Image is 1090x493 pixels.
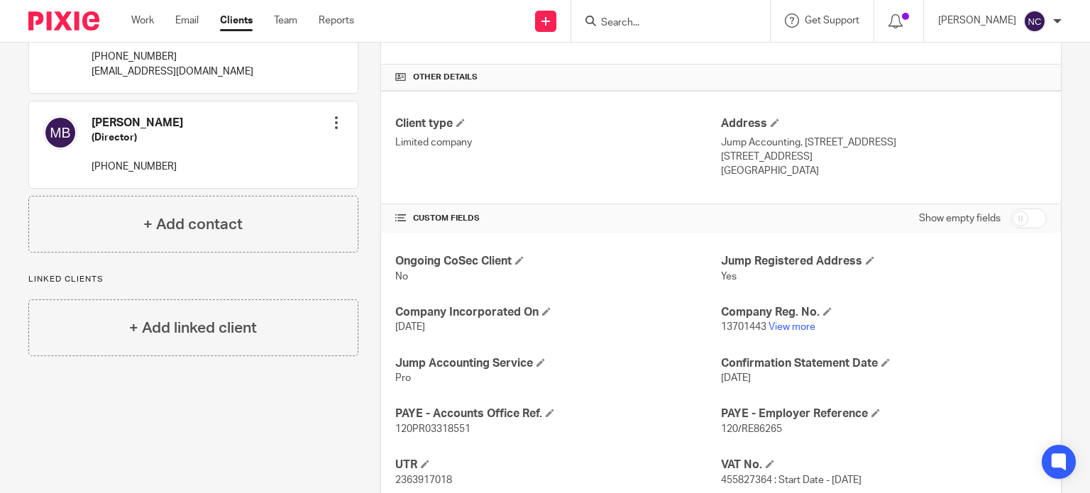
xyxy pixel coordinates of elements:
p: Linked clients [28,274,358,285]
a: View more [769,322,815,332]
span: 120/RE86265 [721,424,782,434]
img: svg%3E [1023,10,1046,33]
img: svg%3E [43,116,77,150]
h4: Confirmation Statement Date [721,356,1047,371]
span: [DATE] [395,322,425,332]
span: 13701443 [721,322,766,332]
h4: + Add linked client [129,317,257,339]
h4: Company Reg. No. [721,305,1047,320]
p: [PHONE_NUMBER] [92,50,277,64]
p: [GEOGRAPHIC_DATA] [721,164,1047,178]
p: Jump Accounting, [STREET_ADDRESS] [721,135,1047,150]
p: [PERSON_NAME] [938,13,1016,28]
h4: PAYE - Accounts Office Ref. [395,406,721,421]
h4: VAT No. [721,458,1047,472]
h5: (Director) [92,131,183,145]
span: 2363917018 [395,475,452,485]
p: Limited company [395,135,721,150]
h4: CUSTOM FIELDS [395,213,721,224]
h4: Client type [395,116,721,131]
a: Work [131,13,154,28]
a: Email [175,13,199,28]
span: Get Support [805,16,859,26]
a: Clients [220,13,253,28]
h4: UTR [395,458,721,472]
span: 455827364 : Start Date - [DATE] [721,475,861,485]
h4: Jump Accounting Service [395,356,721,371]
span: 120PR03318551 [395,424,470,434]
h4: Jump Registered Address [721,254,1047,269]
p: [STREET_ADDRESS] [721,150,1047,164]
span: Yes [721,272,737,282]
span: No [395,272,408,282]
a: Reports [319,13,354,28]
label: Show empty fields [919,211,1001,226]
h4: [PERSON_NAME] [92,116,183,131]
p: [PHONE_NUMBER] [92,160,183,174]
span: [DATE] [721,373,751,383]
h4: Address [721,116,1047,131]
span: Pro [395,373,411,383]
h4: Company Incorporated On [395,305,721,320]
a: Team [274,13,297,28]
p: [EMAIL_ADDRESS][DOMAIN_NAME] [92,65,277,79]
h4: PAYE - Employer Reference [721,406,1047,421]
h4: + Add contact [143,214,243,236]
img: Pixie [28,11,99,31]
input: Search [600,17,727,30]
span: Other details [413,72,478,83]
h4: Ongoing CoSec Client [395,254,721,269]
